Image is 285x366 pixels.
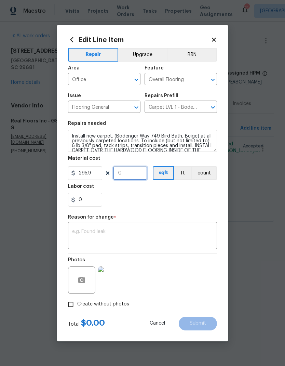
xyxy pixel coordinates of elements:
span: Create without photos [77,301,129,308]
span: Cancel [150,321,165,326]
button: Submit [179,317,217,330]
button: Open [132,103,141,112]
button: Open [208,103,218,112]
h5: Repairs Prefill [145,93,178,98]
h5: Reason for change [68,215,114,220]
h2: Edit Line Item [68,36,211,43]
h5: Repairs needed [68,121,106,126]
button: Repair [68,48,118,62]
button: BRN [167,48,217,62]
button: count [191,166,217,180]
button: Upgrade [118,48,167,62]
button: Open [132,75,141,84]
button: ft [174,166,191,180]
button: sqft [153,166,174,180]
h5: Issue [68,93,81,98]
button: Cancel [139,317,176,330]
h5: Labor cost [68,184,94,189]
h5: Feature [145,66,164,70]
h5: Photos [68,258,85,262]
textarea: Install new carpet. (Bodenger Way 749 Bird Bath, Beige) at all previously carpeted locations. To ... [68,130,217,152]
span: $ 0.00 [81,319,105,327]
button: Open [208,75,218,84]
div: Total [68,319,105,328]
h5: Area [68,66,80,70]
h5: Material cost [68,156,100,161]
span: Submit [190,321,206,326]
